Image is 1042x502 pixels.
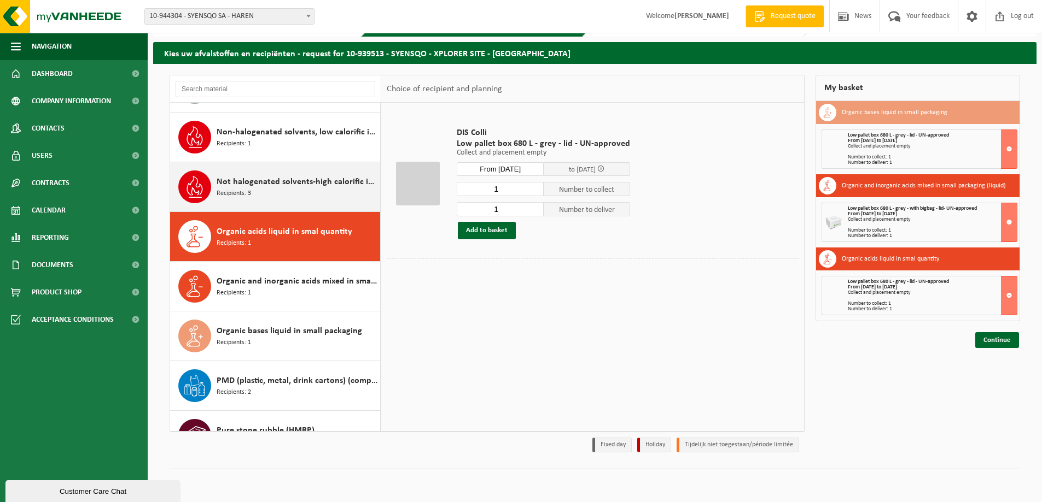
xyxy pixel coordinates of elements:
iframe: chat widget [5,478,183,502]
div: My basket [816,75,1020,101]
button: Organic bases liquid in small packaging Recipients: 1 [170,311,381,361]
span: Recipients: 1 [217,139,251,149]
h3: Organic and inorganic acids mixed in small packaging (liquid) [842,177,1006,194]
span: Recipients: 3 [217,188,251,199]
button: Not halogenated solvents-high calorific in small packaging Recipients: 3 [170,162,381,212]
span: Recipients: 1 [217,338,251,348]
span: Company information [32,87,111,115]
div: Number to collect: 1 [848,155,1017,160]
a: Continue [975,332,1019,348]
span: Not halogenated solvents-high calorific in small packaging [217,175,377,188]
input: Select date [457,162,544,176]
h2: Kies uw afvalstoffen en recipiënten - request for 10-939513 - SYENSQO - XPLORER SITE - [GEOGRAPHI... [153,42,1037,63]
div: Collect and placement empty [848,290,1017,296]
span: Acceptance conditions [32,306,114,333]
button: Pure stone rubble (HMRP) [170,411,381,460]
button: Non-halogenated solvents, low calorific in small packages Recipients: 1 [170,113,381,162]
li: Fixed day [592,438,632,452]
span: Dashboard [32,60,73,87]
div: Number to deliver: 1 [848,306,1017,312]
li: Holiday [637,438,671,452]
span: Users [32,142,53,169]
span: Documents [32,251,73,279]
span: PMD (plastic, metal, drink cartons) (companies) [217,374,377,387]
button: Organic acids liquid in smal quantity Recipients: 1 [170,212,381,262]
span: Number to deliver [544,202,631,216]
button: Add to basket [458,222,516,239]
span: Low pallet box 680 L - grey - lid - UN-approved [848,279,949,285]
span: Recipients: 2 [217,387,251,398]
span: to [DATE] [569,166,596,173]
span: Pure stone rubble (HMRP) [217,424,315,437]
div: Collect and placement empty [848,217,1017,222]
button: Organic and inorganic acids mixed in small packaging (liquid) Recipients: 1 [170,262,381,311]
span: Contacts [32,115,65,142]
h3: Organic bases liquid in small packaging [842,104,947,121]
span: Organic bases liquid in small packaging [217,324,362,338]
span: Product Shop [32,279,82,306]
span: Low pallet box 680 L - grey - lid - UN-approved [848,132,949,138]
span: Request quote [768,11,818,22]
span: 10-944304 - SYENSQO SA - HAREN [144,8,315,25]
strong: From [DATE] to [DATE] [848,138,897,144]
input: Search material [176,81,375,97]
span: Non-halogenated solvents, low calorific in small packages [217,126,377,139]
div: Number to collect: 1 [848,301,1017,306]
span: Number to collect [544,182,631,196]
strong: From [DATE] to [DATE] [848,284,897,290]
span: 10-944304 - SYENSQO SA - HAREN [145,9,314,24]
div: Number to collect: 1 [848,228,1017,233]
span: Calendar [32,197,66,224]
span: Reporting [32,224,69,251]
strong: [PERSON_NAME] [674,12,729,20]
strong: From [DATE] to [DATE] [848,211,897,217]
span: Contracts [32,169,69,197]
div: Number to deliver: 1 [848,233,1017,239]
span: Recipients: 1 [217,238,251,249]
div: Choice of recipient and planning [381,75,508,103]
button: PMD (plastic, metal, drink cartons) (companies) Recipients: 2 [170,361,381,411]
h3: Organic acids liquid in smal quantity [842,250,939,268]
span: Low pallet box 680 L - grey - lid - UN-approved [457,138,630,149]
span: DIS Colli [457,127,630,138]
span: Navigation [32,33,72,60]
span: Organic acids liquid in smal quantity [217,225,352,238]
span: Organic and inorganic acids mixed in small packaging (liquid) [217,275,377,288]
div: Collect and placement empty [848,144,1017,149]
span: Low pallet box 680 L - grey - with bigbag - lid- UN-approved [848,205,977,211]
a: Request quote [746,5,824,27]
div: Number to deliver: 1 [848,160,1017,166]
span: Recipients: 1 [217,288,251,298]
li: Tijdelijk niet toegestaan/période limitée [677,438,799,452]
p: Collect and placement empty [457,149,630,157]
